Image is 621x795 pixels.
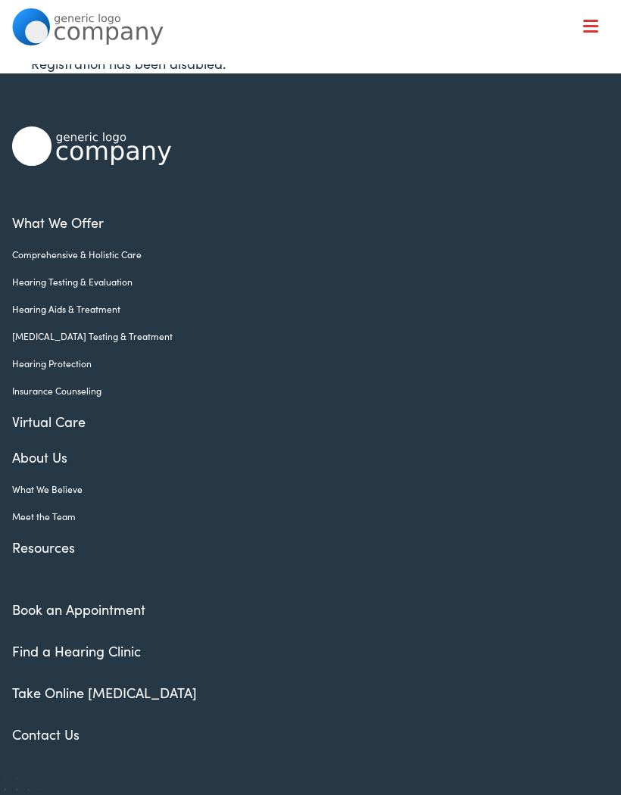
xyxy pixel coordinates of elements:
a: Hearing Testing & Evaluation [12,275,585,288]
a: Resources [12,537,585,557]
a: Insurance Counseling [12,384,585,397]
a: Hearing Protection [12,357,585,370]
a: What We Believe [12,482,585,496]
a: Virtual Care [12,411,585,432]
a: Comprehensive & Holistic Care [12,248,585,261]
img: Alpaca Audiology [12,126,171,166]
a: Book an Appointment [12,600,145,619]
a: Find a Hearing Clinic [12,641,141,660]
a: Take Online [MEDICAL_DATA] [12,683,197,702]
a: [MEDICAL_DATA] Testing & Treatment [12,329,585,343]
a: Meet the Team [12,510,585,523]
a: What We Offer [23,61,608,108]
a: About Us [12,447,585,467]
a: Hearing Aids & Treatment [12,302,585,316]
a: Contact Us [12,725,80,744]
a: What We Offer [12,212,585,232]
